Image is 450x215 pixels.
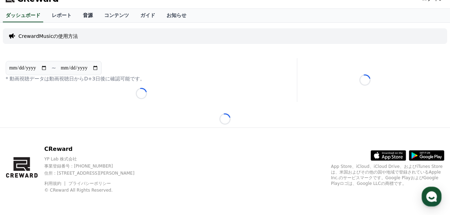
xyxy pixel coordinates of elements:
p: YP Lab 株式会社 [44,156,147,162]
a: ダッシュボード [3,9,43,22]
span: Settings [105,167,122,172]
a: 利用規約 [44,181,67,186]
p: App Store、iCloud、iCloud Drive、およびiTunes Storeは、米国およびその他の国や地域で登録されているApple Inc.のサービスマークです。Google P... [331,164,444,186]
a: コンテンツ [99,9,135,22]
a: ガイド [135,9,161,22]
a: Messages [47,156,91,174]
p: © CReward All Rights Reserved. [44,187,147,193]
span: Home [18,167,30,172]
p: 事業登録番号 : [PHONE_NUMBER] [44,163,147,169]
a: CrewardMusicの使用方法 [18,33,78,40]
a: お知らせ [161,9,192,22]
p: ~ [51,64,56,72]
p: * 動画視聴データは動画視聴日からD+3日後に確認可能です。 [6,75,277,82]
span: Messages [59,167,80,173]
p: 住所 : [STREET_ADDRESS][PERSON_NAME] [44,170,147,176]
a: 音源 [77,9,99,22]
a: プライバシーポリシー [68,181,111,186]
a: Home [2,156,47,174]
a: Settings [91,156,136,174]
p: CReward [44,145,147,153]
a: レポート [46,9,77,22]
